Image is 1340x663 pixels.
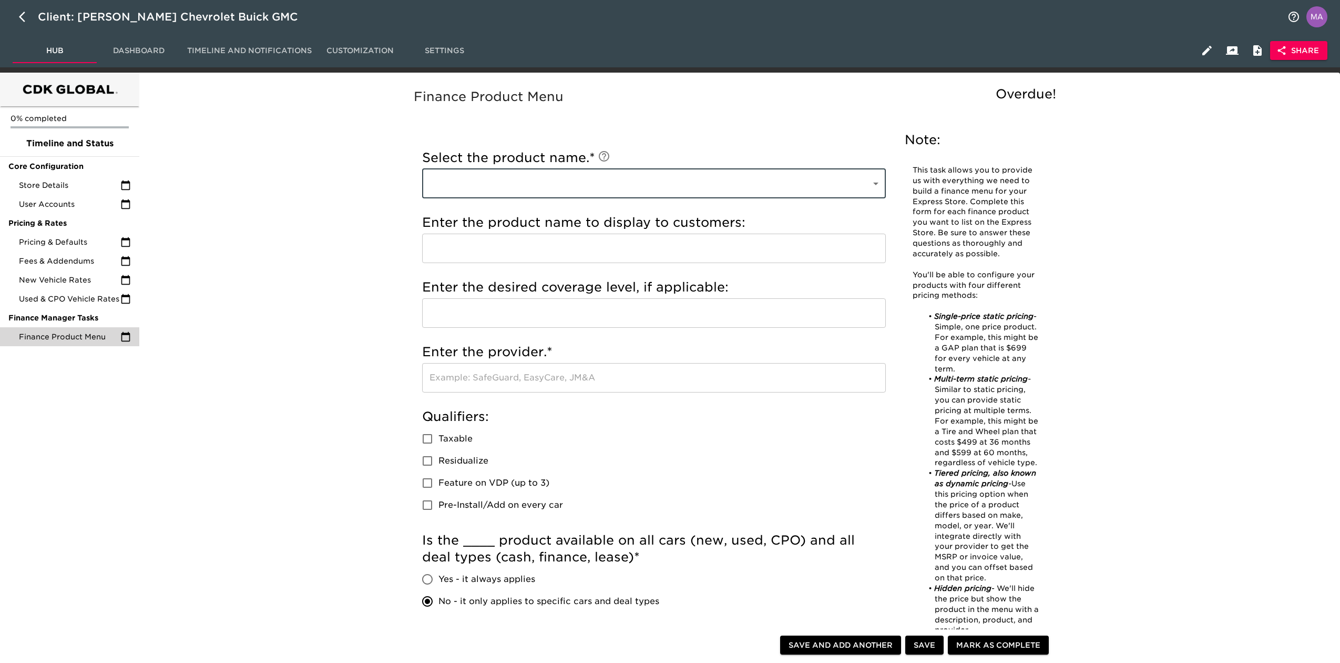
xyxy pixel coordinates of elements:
button: Client View [1220,38,1245,63]
span: Finance Manager Tasks [8,313,131,323]
span: Save [914,639,935,652]
span: Taxable [438,433,473,445]
button: Internal Notes and Comments [1245,38,1270,63]
span: Timeline and Status [8,137,131,150]
span: Hub [19,44,90,57]
p: This task allows you to provide us with everything we need to build a finance menu for your Expre... [913,165,1039,259]
span: Feature on VDP (up to 3) [438,477,549,489]
h5: Is the ____ product available on all cars (new, used, CPO) and all deal types (cash, finance, lease) [422,532,886,566]
li: Use this pricing option when the price of a product differs based on make, model, or year. We'll ... [924,468,1039,584]
span: Save and Add Another [789,639,893,652]
em: - [1008,479,1011,488]
p: 0% completed [11,113,129,124]
h5: Enter the product name to display to customers: [422,214,886,231]
h5: Enter the desired coverage level, if applicable: [422,279,886,296]
span: New Vehicle Rates [19,275,120,285]
button: Save and Add Another [780,636,901,655]
h5: Select when this product should display. [422,628,886,645]
h5: Finance Product Menu [414,88,1061,105]
h5: Note: [905,132,1047,148]
em: Single-price static pricing [934,312,1034,320]
li: Similar to static pricing, you can provide static pricing at multiple terms. For example, this mi... [924,374,1039,468]
h5: Select the product name. [422,149,886,166]
h5: Qualifiers: [422,408,886,425]
span: Pricing & Rates [8,218,131,228]
button: Save [905,636,944,655]
span: Fees & Addendums [19,256,120,266]
span: Store Details [19,180,120,190]
span: Core Configuration [8,161,131,172]
input: Example: SafeGuard, EasyCare, JM&A [422,363,886,393]
div: Client: [PERSON_NAME] Chevrolet Buick GMC [38,8,313,25]
em: Tiered pricing, also known as dynamic pricing [934,469,1039,488]
button: notifications [1281,4,1306,29]
span: Mark as Complete [956,639,1040,652]
em: - [1028,375,1031,383]
li: - We'll hide the price but show the product in the menu with a description, product, and provider. [924,584,1039,636]
span: Customization [324,44,396,57]
span: Used & CPO Vehicle Rates [19,294,120,304]
span: Finance Product Menu [19,331,120,342]
span: Settings [408,44,480,57]
div: ​ [422,169,886,198]
span: Yes - it always applies [438,573,535,586]
button: Mark as Complete [948,636,1049,655]
button: Edit Hub [1194,38,1220,63]
span: Residualize [438,455,488,467]
span: Timeline and Notifications [187,44,312,57]
span: Overdue! [996,86,1056,102]
span: Share [1278,44,1319,57]
li: - Simple, one price product. For example, this might be a GAP plan that is $699 for every vehicle... [924,312,1039,374]
span: Dashboard [103,44,175,57]
p: You'll be able to configure your products with four different pricing methods: [913,270,1039,302]
em: Hidden pricing [934,584,991,592]
button: Share [1270,41,1327,61]
span: Pre-Install/Add on every car [438,499,563,511]
h5: Enter the provider. [422,344,886,360]
em: Multi-term static pricing [934,375,1028,383]
img: Profile [1306,6,1327,27]
span: Pricing & Defaults [19,237,120,247]
span: No - it only applies to specific cars and deal types [438,595,659,608]
span: User Accounts [19,199,120,209]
